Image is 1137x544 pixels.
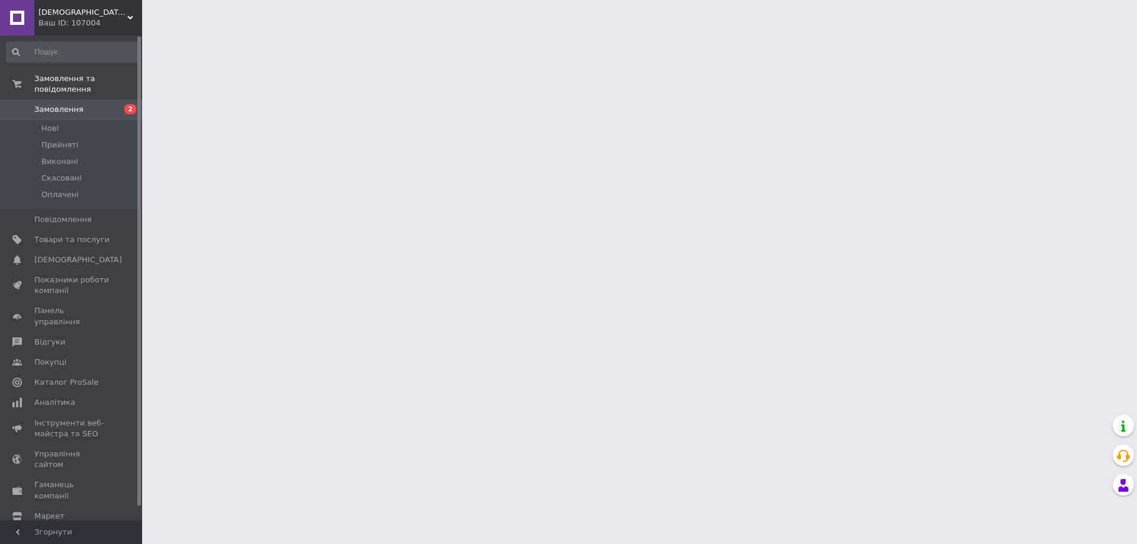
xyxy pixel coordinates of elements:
[34,479,110,501] span: Гаманець компанії
[34,337,65,347] span: Відгуки
[41,189,79,200] span: Оплачені
[41,123,59,134] span: Нові
[34,357,66,368] span: Покупці
[34,214,92,225] span: Повідомлення
[34,305,110,327] span: Панель управління
[34,234,110,245] span: Товари та послуги
[124,104,136,114] span: 2
[41,140,78,150] span: Прийняті
[41,173,82,184] span: Скасовані
[34,397,75,408] span: Аналітика
[34,104,83,115] span: Замовлення
[34,255,122,265] span: [DEMOGRAPHIC_DATA]
[34,418,110,439] span: Інструменти веб-майстра та SEO
[34,73,142,95] span: Замовлення та повідомлення
[34,449,110,470] span: Управління сайтом
[38,18,142,28] div: Ваш ID: 107004
[6,41,140,63] input: Пошук
[34,377,98,388] span: Каталог ProSale
[34,275,110,296] span: Показники роботи компанії
[34,511,65,522] span: Маркет
[41,156,78,167] span: Виконані
[38,7,127,18] span: Господар - Луцьк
